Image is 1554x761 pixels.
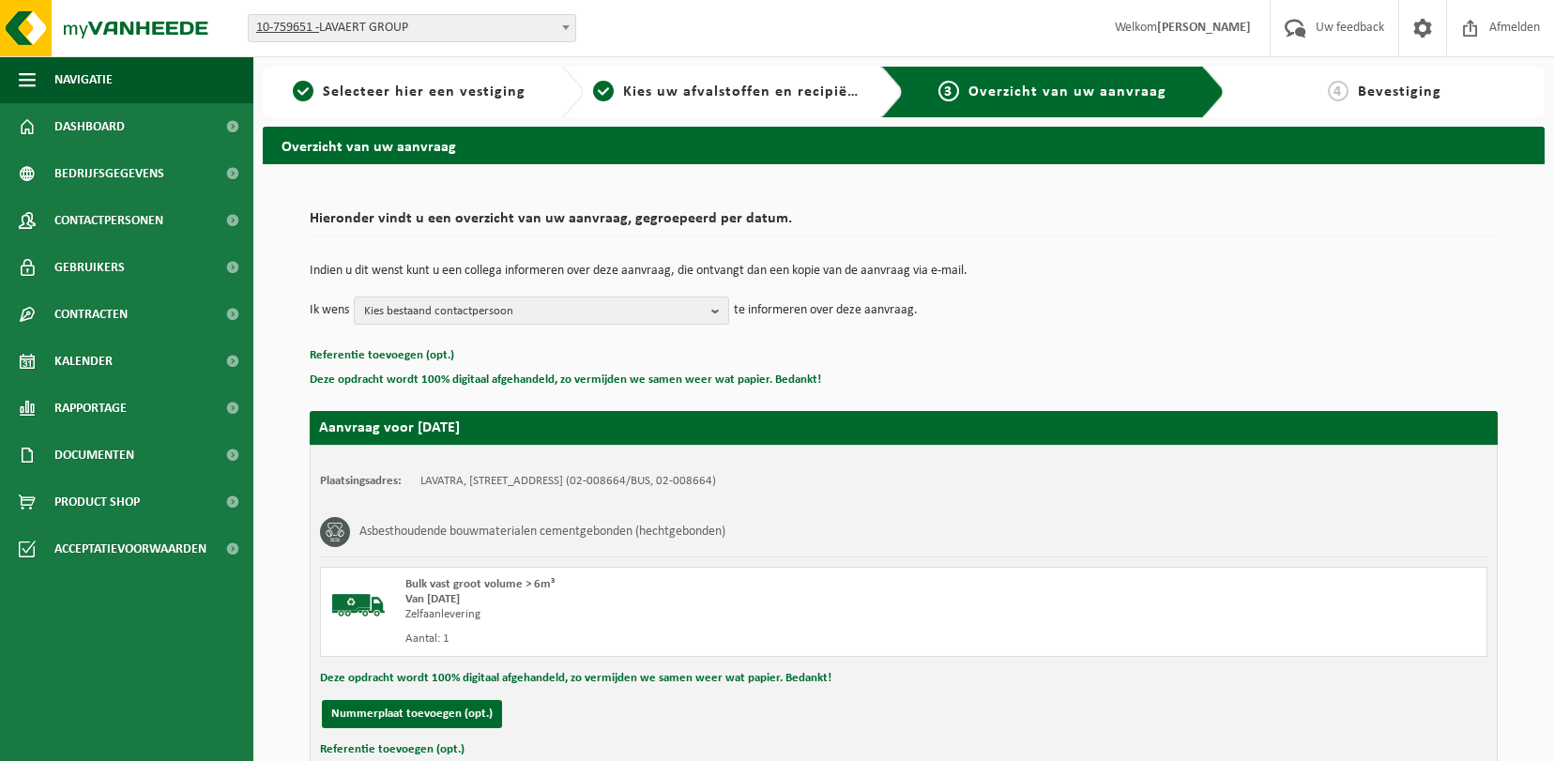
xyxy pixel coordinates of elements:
[54,479,140,525] span: Product Shop
[54,525,206,572] span: Acceptatievoorwaarden
[54,150,164,197] span: Bedrijfsgegevens
[364,297,704,326] span: Kies bestaand contactpersoon
[310,343,454,368] button: Referentie toevoegen (opt.)
[938,81,959,101] span: 3
[263,127,1545,163] h2: Overzicht van uw aanvraag
[54,103,125,150] span: Dashboard
[249,15,575,41] span: 10-759651 - LAVAERT GROUP
[1157,21,1251,35] strong: [PERSON_NAME]
[320,475,402,487] strong: Plaatsingsadres:
[54,197,163,244] span: Contactpersonen
[323,84,526,99] span: Selecteer hier een vestiging
[310,265,1498,278] p: Indien u dit wenst kunt u een collega informeren over deze aanvraag, die ontvangt dan een kopie v...
[320,666,831,691] button: Deze opdracht wordt 100% digitaal afgehandeld, zo vermijden we samen weer wat papier. Bedankt!
[968,84,1166,99] span: Overzicht van uw aanvraag
[1328,81,1348,101] span: 4
[420,474,716,489] td: LAVATRA, [STREET_ADDRESS] (02-008664/BUS, 02-008664)
[359,517,725,547] h3: Asbesthoudende bouwmaterialen cementgebonden (hechtgebonden)
[293,81,313,101] span: 1
[310,368,821,392] button: Deze opdracht wordt 100% digitaal afgehandeld, zo vermijden we samen weer wat papier. Bedankt!
[405,578,555,590] span: Bulk vast groot volume > 6m³
[272,81,546,103] a: 1Selecteer hier een vestiging
[54,338,113,385] span: Kalender
[593,81,867,103] a: 2Kies uw afvalstoffen en recipiënten
[405,593,460,605] strong: Van [DATE]
[593,81,614,101] span: 2
[54,432,134,479] span: Documenten
[54,244,125,291] span: Gebruikers
[54,56,113,103] span: Navigatie
[310,297,349,325] p: Ik wens
[405,607,979,622] div: Zelfaanlevering
[623,84,881,99] span: Kies uw afvalstoffen en recipiënten
[310,211,1498,236] h2: Hieronder vindt u een overzicht van uw aanvraag, gegroepeerd per datum.
[1358,84,1441,99] span: Bevestiging
[354,297,729,325] button: Kies bestaand contactpersoon
[248,14,576,42] span: 10-759651 - LAVAERT GROUP
[54,385,127,432] span: Rapportage
[54,291,128,338] span: Contracten
[256,21,319,35] tcxspan: Call 10-759651 - via 3CX
[330,577,387,633] img: BL-SO-LV.png
[734,297,918,325] p: te informeren over deze aanvraag.
[319,420,460,435] strong: Aanvraag voor [DATE]
[322,700,502,728] button: Nummerplaat toevoegen (opt.)
[405,632,979,647] div: Aantal: 1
